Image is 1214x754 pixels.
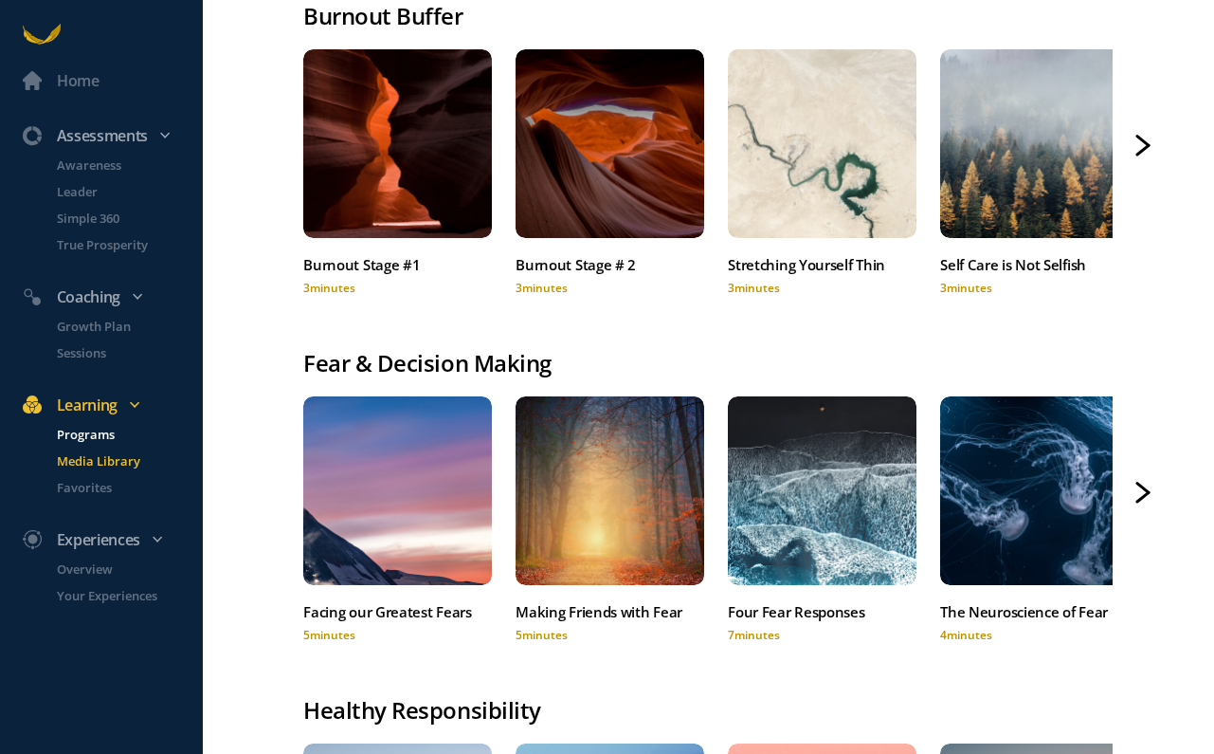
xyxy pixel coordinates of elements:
p: Sessions [57,343,199,362]
p: True Prosperity [57,235,199,254]
div: 7 minutes [728,627,916,643]
div: Making Friends with Fear [516,599,704,624]
p: Programs [57,425,199,444]
a: Growth Plan [34,317,203,336]
div: Stretching Yourself Thin [728,252,916,277]
p: Growth Plan [57,317,199,336]
p: Favorites [57,478,199,497]
div: Learning [11,393,210,417]
div: 3 minutes [940,280,1129,296]
div: 3 minutes [728,280,916,296]
div: Self Care is Not Selfish [940,252,1129,277]
p: Awareness [57,156,199,175]
div: 5 minutes [303,627,492,643]
div: Four Fear Responses [728,599,916,624]
a: Media Library [34,451,203,470]
p: Your Experiences [57,586,199,605]
a: Awareness [34,156,203,175]
a: Your Experiences [34,586,203,605]
a: Sessions [34,343,203,362]
div: 3 minutes [516,280,704,296]
div: Facing our Greatest Fears [303,599,492,624]
a: Simple 360 [34,209,203,228]
p: Simple 360 [57,209,199,228]
div: 4 minutes [940,627,1129,643]
div: Healthy Responsibility [303,692,1113,728]
a: Leader [34,182,203,201]
div: Assessments [11,123,210,148]
a: Overview [34,560,203,579]
div: The Neuroscience of Fear and Decision Making [940,599,1129,624]
a: Programs [34,425,203,444]
div: Burnout Stage # 2 [516,252,704,277]
div: 3 minutes [303,280,492,296]
div: Fear & Decision Making [303,345,1113,381]
div: 5 minutes [516,627,704,643]
div: Burnout Stage #1 [303,252,492,277]
a: Favorites [34,478,203,497]
p: Leader [57,182,199,201]
div: Home [57,68,100,93]
p: Overview [57,560,199,579]
div: Coaching [11,285,210,309]
div: Experiences [11,527,210,552]
a: True Prosperity [34,235,203,254]
p: Media Library [57,451,199,470]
